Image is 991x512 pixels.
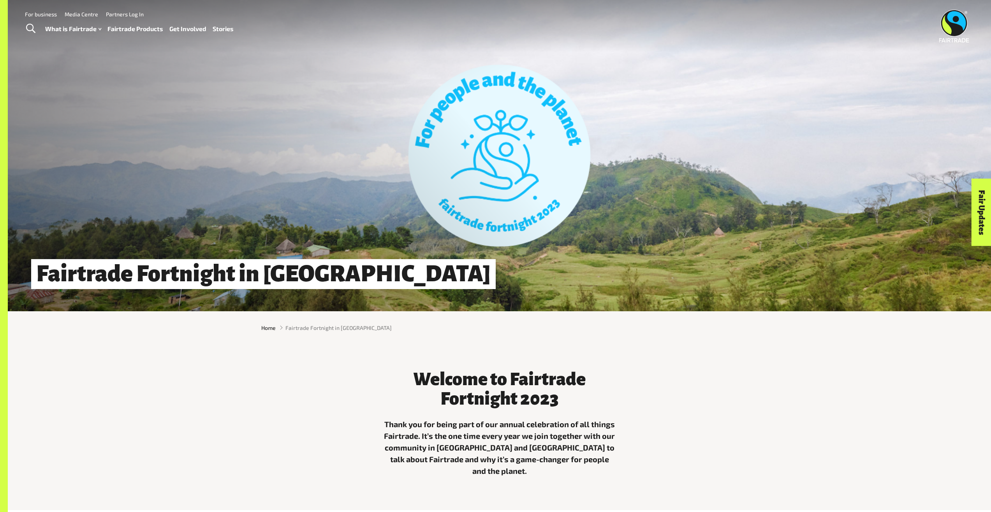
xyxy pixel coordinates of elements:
a: Media Centre [65,11,98,18]
h1: Fairtrade Fortnight in [GEOGRAPHIC_DATA] [31,259,496,289]
p: Thank you for being part of our annual celebration of all things Fairtrade. It’s the one time eve... [383,418,616,477]
a: Home [261,324,276,332]
a: Fairtrade Products [107,23,163,35]
a: What is Fairtrade [45,23,101,35]
span: Fairtrade Fortnight in [GEOGRAPHIC_DATA] [285,324,392,332]
h3: Welcome to Fairtrade Fortnight 2023 [383,370,616,409]
a: Get Involved [169,23,206,35]
a: Stories [213,23,234,35]
a: For business [25,11,57,18]
a: Toggle Search [21,19,40,39]
a: Partners Log In [106,11,144,18]
img: Fairtrade Australia New Zealand logo [939,10,969,42]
